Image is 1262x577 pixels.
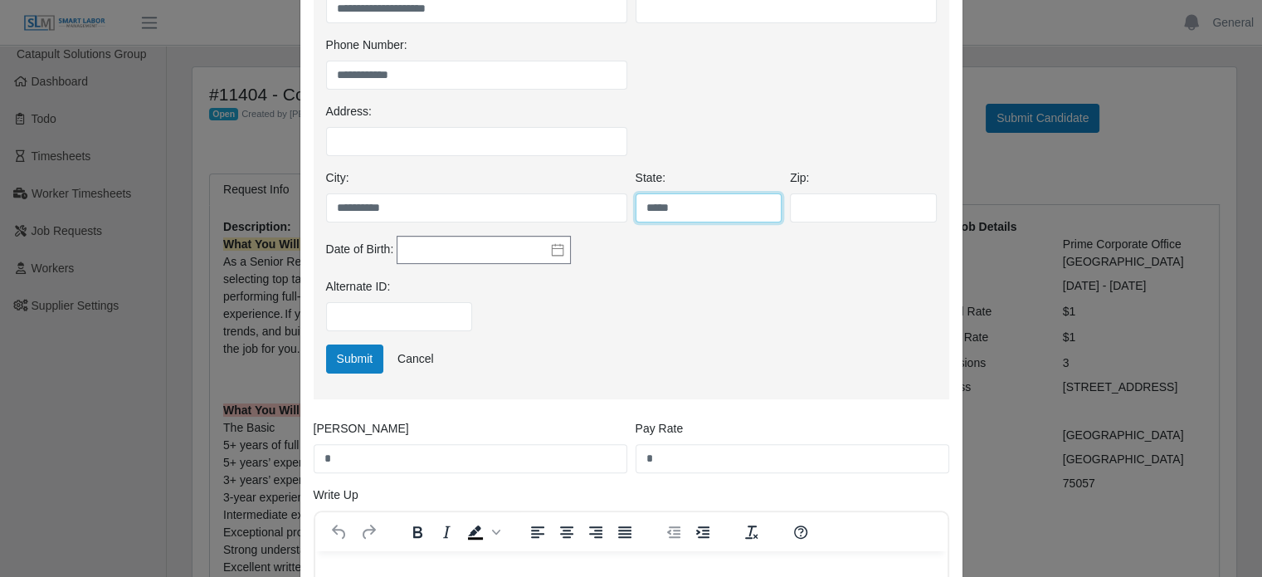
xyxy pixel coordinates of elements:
button: Align left [524,521,552,544]
label: State: [636,169,666,187]
button: Increase indent [689,521,717,544]
label: Write Up [314,487,358,504]
button: Justify [611,521,639,544]
button: Help [787,521,815,544]
div: Background color Black [461,521,503,544]
button: Align right [582,521,610,544]
label: Date of Birth: [326,241,394,258]
button: Redo [354,521,382,544]
label: Zip: [790,169,809,187]
label: Address: [326,103,372,120]
button: Submit [326,345,384,374]
label: Pay Rate [636,420,684,438]
button: Undo [325,521,353,544]
body: Rich Text Area. Press ALT-0 for help. [13,13,619,32]
button: Align center [553,521,581,544]
button: Decrease indent [660,521,688,544]
label: [PERSON_NAME] [314,420,409,438]
label: Phone Number: [326,37,407,54]
button: Clear formatting [738,521,766,544]
a: Cancel [387,345,445,374]
label: City: [326,169,349,187]
button: Bold [403,521,431,544]
label: Alternate ID: [326,278,391,296]
button: Italic [432,521,460,544]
